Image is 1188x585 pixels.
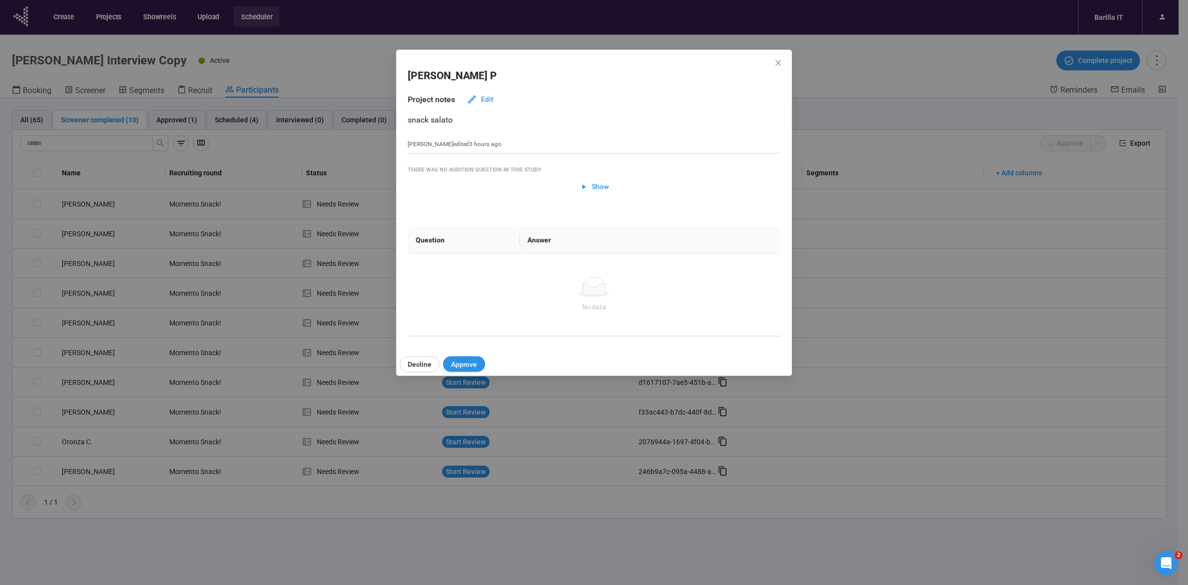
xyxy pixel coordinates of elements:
[520,226,780,254] th: Answer
[481,94,494,105] span: Edit
[408,140,501,149] p: [PERSON_NAME] edited 3 hours ago
[592,181,608,192] span: Show
[408,93,455,106] h3: Project notes
[451,359,477,370] span: Approve
[408,226,520,254] th: Question
[774,59,782,67] span: close
[443,356,485,372] button: Approve
[572,179,617,195] button: Show
[459,91,501,107] button: Edit
[408,359,432,370] span: Decline
[408,68,497,84] h2: [PERSON_NAME] P
[1154,551,1178,575] iframe: Intercom live chat
[408,165,780,174] div: There was no audition question in this study
[408,113,780,126] p: snack salato
[400,356,440,372] button: Decline
[773,58,784,69] button: Close
[420,301,768,312] div: No data
[1175,551,1183,559] span: 2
